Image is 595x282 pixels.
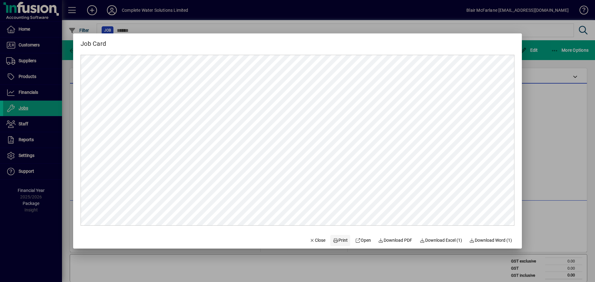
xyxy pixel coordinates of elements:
[417,235,465,246] button: Download Excel (1)
[376,235,415,246] a: Download PDF
[333,237,348,244] span: Print
[378,237,412,244] span: Download PDF
[73,33,113,49] h2: Job Card
[420,237,462,244] span: Download Excel (1)
[469,237,512,244] span: Download Word (1)
[330,235,350,246] button: Print
[353,235,373,246] a: Open
[467,235,515,246] button: Download Word (1)
[310,237,326,244] span: Close
[307,235,328,246] button: Close
[355,237,371,244] span: Open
